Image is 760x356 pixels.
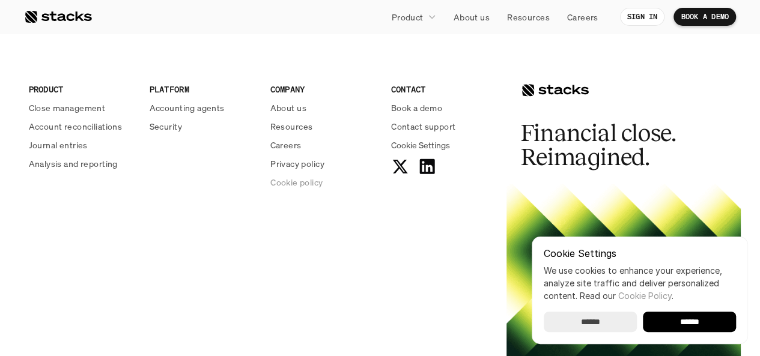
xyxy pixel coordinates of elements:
[270,120,313,133] p: Resources
[29,139,135,151] a: Journal entries
[391,139,450,151] span: Cookie Settings
[270,176,323,189] p: Cookie policy
[580,291,673,301] span: Read our .
[150,101,225,114] p: Accounting agents
[544,264,736,302] p: We use cookies to enhance your experience, analyze site traffic and deliver personalized content.
[29,101,135,114] a: Close management
[270,139,377,151] a: Careers
[270,101,377,114] a: About us
[544,249,736,258] p: Cookie Settings
[29,83,135,95] p: PRODUCT
[620,8,665,26] a: SIGN IN
[391,101,497,114] a: Book a demo
[270,157,377,170] a: Privacy policy
[392,11,424,23] p: Product
[618,291,672,301] a: Cookie Policy
[270,120,377,133] a: Resources
[29,139,88,151] p: Journal entries
[150,101,256,114] a: Accounting agents
[150,120,256,133] a: Security
[446,6,497,28] a: About us
[500,6,557,28] a: Resources
[270,139,302,151] p: Careers
[29,101,106,114] p: Close management
[681,13,729,21] p: BOOK A DEMO
[29,120,123,133] p: Account reconciliations
[454,11,490,23] p: About us
[270,101,306,114] p: About us
[391,101,443,114] p: Book a demo
[270,83,377,95] p: COMPANY
[29,120,135,133] a: Account reconciliations
[627,13,658,21] p: SIGN IN
[673,8,736,26] a: BOOK A DEMO
[391,83,497,95] p: CONTACT
[391,139,450,151] button: Cookie Trigger
[391,120,497,133] a: Contact support
[29,157,118,170] p: Analysis and reporting
[270,157,324,170] p: Privacy policy
[150,120,182,133] p: Security
[150,83,256,95] p: PLATFORM
[29,157,135,170] a: Analysis and reporting
[391,120,455,133] p: Contact support
[567,11,598,23] p: Careers
[560,6,606,28] a: Careers
[270,176,377,189] a: Cookie policy
[507,11,550,23] p: Resources
[521,121,701,169] h2: Financial close. Reimagined.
